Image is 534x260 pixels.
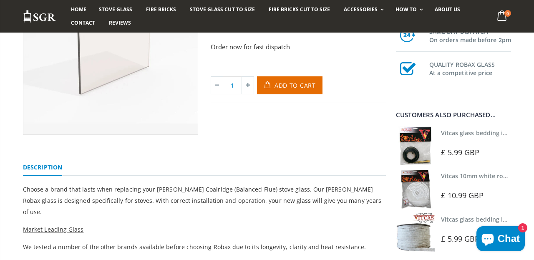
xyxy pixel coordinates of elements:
img: Vitcas stove glass bedding in tape [396,126,435,165]
span: Add to Cart [275,81,316,89]
span: Accessories [344,6,378,13]
a: Stove Glass [93,3,139,16]
img: Vitcas white rope, glue and gloves kit 10mm [396,169,435,208]
span: Choose a brand that lasts when replacing your [PERSON_NAME] Coalridge (Balanced Flue) stove glass... [23,185,381,216]
a: About us [428,3,466,16]
span: £ 5.99 GBP [441,147,479,157]
a: Home [65,3,93,16]
p: Order now for fast dispatch [211,42,386,52]
span: £ 5.99 GBP [441,234,479,244]
a: How To [389,3,427,16]
a: Accessories [338,3,388,16]
a: Fire Bricks [140,3,182,16]
a: Contact [65,16,101,30]
span: About us [435,6,460,13]
button: Add to Cart [257,76,322,94]
a: 0 [494,8,511,25]
img: Vitcas stove glass bedding in tape [396,213,435,252]
span: Stove Glass [99,6,132,13]
span: Reviews [109,19,131,26]
span: Market Leading Glass [23,225,83,233]
a: Fire Bricks Cut To Size [262,3,336,16]
span: £ 10.99 GBP [441,190,484,200]
span: Fire Bricks [146,6,176,13]
span: Contact [71,19,95,26]
span: How To [395,6,417,13]
a: Description [23,159,62,176]
span: Home [71,6,86,13]
span: We tested a number of the other brands available before choosing Robax due to its longevity, clar... [23,243,366,251]
span: Stove Glass Cut To Size [190,6,254,13]
h3: SAME DAY DISPATCH On orders made before 2pm [429,26,511,44]
a: Stove Glass Cut To Size [184,3,261,16]
span: 0 [504,10,511,17]
div: Customers also purchased... [396,112,511,118]
a: Reviews [103,16,137,30]
inbox-online-store-chat: Shopify online store chat [474,226,527,253]
h3: QUALITY ROBAX GLASS At a competitive price [429,59,511,77]
img: Stove Glass Replacement [23,10,56,23]
span: Fire Bricks Cut To Size [269,6,330,13]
